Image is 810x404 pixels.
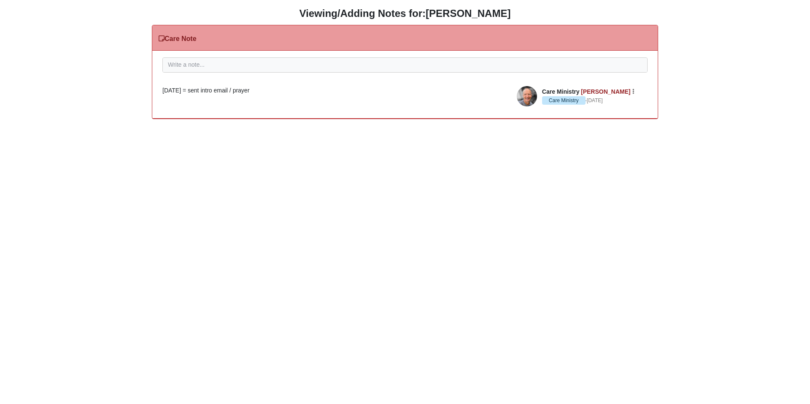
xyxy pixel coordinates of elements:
[426,8,510,19] strong: [PERSON_NAME]
[517,86,537,106] img: Jim Nieman
[542,88,580,95] span: Care Ministry
[587,98,603,103] time: September 9, 2025, 8:27 AM
[542,96,586,105] span: Care Ministry
[542,96,587,105] span: ·
[581,88,630,95] a: [PERSON_NAME]
[162,86,648,95] div: [DATE] = sent intro email / prayer
[6,8,804,20] h3: Viewing/Adding Notes for:
[587,97,603,104] a: [DATE]
[159,35,197,43] h3: Care Note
